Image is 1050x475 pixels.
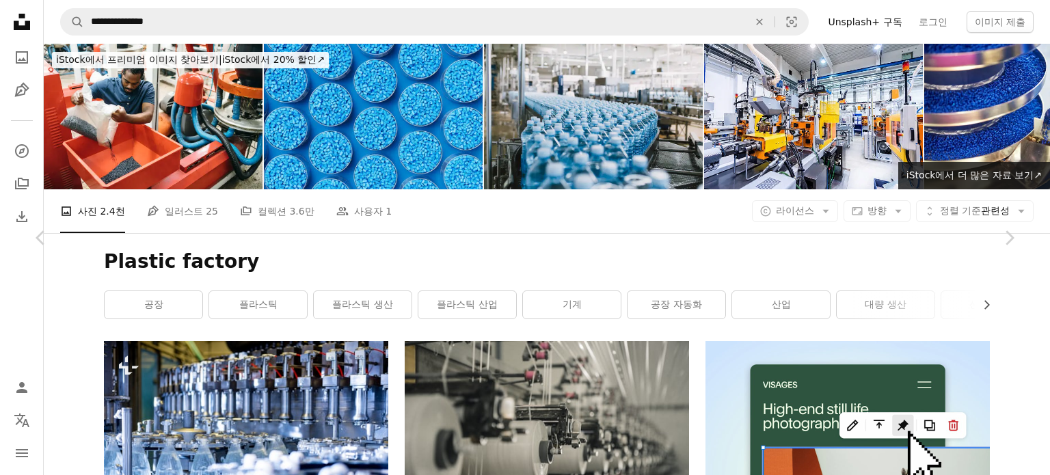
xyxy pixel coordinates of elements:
a: 대량 생산 [837,291,934,318]
a: 플라스틱 생산 [314,291,412,318]
a: 로그인 / 가입 [8,374,36,401]
span: 3.6만 [289,204,314,219]
a: 컬렉션 3.6만 [240,189,314,233]
span: iStock에서 프리미엄 이미지 찾아보기 | [56,54,222,65]
button: 라이선스 [752,200,838,222]
a: 플라스틱 [209,291,307,318]
a: 플라스틱 산업 [418,291,516,318]
a: 사진 [8,44,36,71]
a: Unsplash+ 구독 [820,11,910,33]
a: 기계 [523,291,621,318]
a: 컬렉션 [8,170,36,198]
button: 이미지 제출 [967,11,1034,33]
a: 일러스트 25 [147,189,218,233]
button: Unsplash 검색 [61,9,84,35]
a: 산업 [732,291,830,318]
img: 병입 공장 [484,44,703,189]
a: 서로 옆에 있는 컴퓨터 행 [405,430,689,442]
button: 시각적 검색 [775,9,808,35]
a: 사용자 1 [336,189,392,233]
a: iStock에서 프리미엄 이미지 찾아보기|iStock에서 20% 할인↗ [44,44,337,77]
span: 정렬 기준 [940,205,981,216]
img: 파란색 플라스틱 폴리프로필렌 과립, 마스터 배치 폴리머 곡물로 채워진 안경 그리드의 평면도. HDPE 또는 PVC 수지 펠릿. 3D 렌더링 일러스트레이션 [264,44,483,189]
a: 산업 설비 [941,291,1039,318]
a: 공장 [105,291,202,318]
div: iStock에서 20% 할인 ↗ [52,52,329,68]
img: 플라스틱 재활용 공장에서 일하는 블루 칼라 [44,44,262,189]
img: 생산 라인의 플라스틱 산업 [704,44,923,189]
span: 라이선스 [776,205,814,216]
button: 목록을 오른쪽으로 스크롤 [974,291,990,318]
span: iStock에서 더 많은 자료 보기 ↗ [906,169,1042,180]
a: iStock에서 더 많은 자료 보기↗ [898,162,1050,189]
span: 25 [206,204,218,219]
h1: Plastic factory [104,249,990,274]
button: 방향 [844,200,911,222]
button: 언어 [8,407,36,434]
button: 삭제 [744,9,775,35]
a: 다음 [968,172,1050,303]
a: 일러스트 [8,77,36,104]
a: 탐색 [8,137,36,165]
span: 관련성 [940,204,1010,218]
span: 1 [386,204,392,219]
a: 자동 충전 기계는 현대 음료 공장에서 플라스틱 PET 병에 물을 붓습니다. [104,430,388,442]
button: 정렬 기준관련성 [916,200,1034,222]
a: 공장 자동화 [628,291,725,318]
span: 방향 [867,205,887,216]
a: 로그인 [911,11,956,33]
form: 사이트 전체에서 이미지 찾기 [60,8,809,36]
button: 메뉴 [8,439,36,467]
